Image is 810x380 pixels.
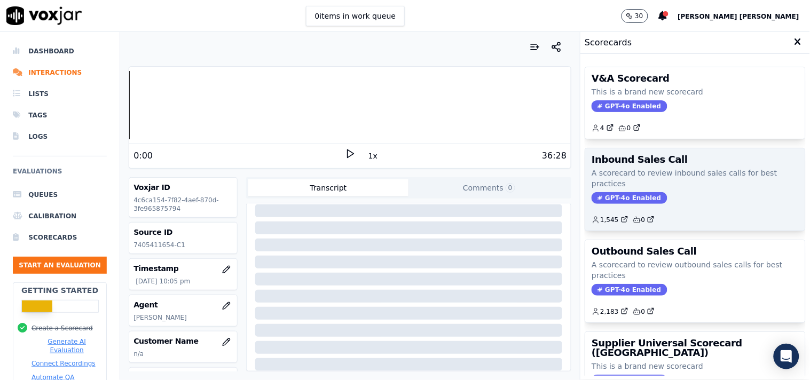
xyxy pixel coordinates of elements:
[506,183,515,193] span: 0
[133,313,232,322] p: [PERSON_NAME]
[21,285,98,296] h2: Getting Started
[32,359,96,368] button: Connect Recordings
[592,192,667,204] span: GPT-4o Enabled
[592,168,799,189] p: A scorecard to review inbound sales calls for best practices
[542,149,567,162] div: 36:28
[13,184,107,205] a: Queues
[13,83,107,105] a: Lists
[592,338,799,358] h3: Supplier Universal Scorecard ([GEOGRAPHIC_DATA])
[133,241,232,249] p: 7405411654-C1
[133,299,232,310] h3: Agent
[133,336,232,346] h3: Customer Name
[306,6,405,26] button: 0items in work queue
[408,179,569,196] button: Comments
[136,277,232,286] p: [DATE] 10:05 pm
[13,126,107,147] a: Logs
[592,361,799,371] p: This is a brand new scorecard
[592,216,628,224] a: 1,545
[592,216,632,224] button: 1,545
[366,148,380,163] button: 1x
[592,284,667,296] span: GPT-4o Enabled
[678,10,810,22] button: [PERSON_NAME] [PERSON_NAME]
[618,124,641,132] a: 0
[248,179,409,196] button: Transcript
[592,74,799,83] h3: V&A Scorecard
[622,9,658,23] button: 30
[633,307,655,316] a: 0
[678,13,799,20] span: [PERSON_NAME] [PERSON_NAME]
[13,227,107,248] a: Scorecards
[592,307,628,316] a: 2,183
[592,259,799,281] p: A scorecard to review outbound sales calls for best practices
[13,41,107,62] a: Dashboard
[592,247,799,256] h3: Outbound Sales Call
[592,124,618,132] button: 4
[133,263,232,274] h3: Timestamp
[133,149,153,162] div: 0:00
[592,100,667,112] span: GPT-4o Enabled
[774,344,799,369] div: Open Intercom Messenger
[133,227,232,237] h3: Source ID
[133,350,232,358] p: n/a
[622,9,648,23] button: 30
[6,6,82,25] img: voxjar logo
[13,205,107,227] a: Calibration
[580,32,810,54] div: Scorecards
[13,105,107,126] a: Tags
[32,324,93,332] button: Create a Scorecard
[13,165,107,184] h6: Evaluations
[133,196,232,213] p: 4c6ca154-7f82-4aef-870d-3fe965875794
[592,124,614,132] a: 4
[13,257,107,274] button: Start an Evaluation
[133,182,232,193] h3: Voxjar ID
[592,155,799,164] h3: Inbound Sales Call
[32,337,102,354] button: Generate AI Evaluation
[592,307,632,316] button: 2,183
[635,12,643,20] p: 30
[633,216,655,224] a: 0
[13,62,107,83] a: Interactions
[592,86,799,97] p: This is a brand new scorecard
